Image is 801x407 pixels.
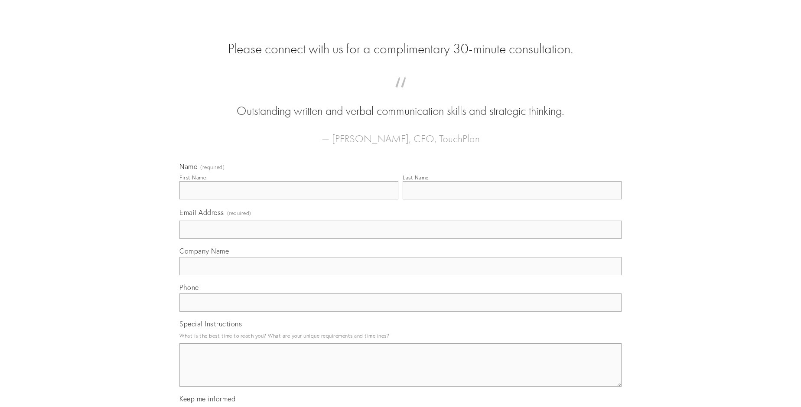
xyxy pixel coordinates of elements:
h2: Please connect with us for a complimentary 30-minute consultation. [179,41,622,57]
span: “ [193,86,608,103]
p: What is the best time to reach you? What are your unique requirements and timelines? [179,330,622,342]
span: Email Address [179,208,224,217]
span: Phone [179,283,199,292]
span: Company Name [179,247,229,255]
span: Special Instructions [179,319,242,328]
span: (required) [200,165,225,170]
span: Keep me informed [179,394,235,403]
blockquote: Outstanding written and verbal communication skills and strategic thinking. [193,86,608,120]
figcaption: — [PERSON_NAME], CEO, TouchPlan [193,120,608,147]
span: (required) [227,207,251,219]
div: Last Name [403,174,429,181]
span: Name [179,162,197,171]
div: First Name [179,174,206,181]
